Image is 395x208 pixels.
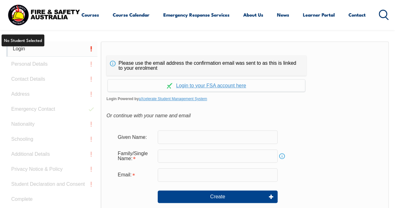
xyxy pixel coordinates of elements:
div: Family/Single Name is required. [113,148,158,165]
a: News [277,7,289,22]
div: Email is required. [113,169,158,181]
a: Contact [348,7,366,22]
div: Given Name: [113,131,158,143]
a: Info [278,152,286,160]
a: aXcelerate Student Management System [139,97,207,101]
a: About Us [243,7,263,22]
a: Course Calendar [113,7,150,22]
a: Emergency Response Services [163,7,230,22]
a: Login [6,41,97,57]
a: Learner Portal [303,7,335,22]
button: Create [158,190,278,203]
div: Or continue with your name and email [106,111,383,120]
div: Please use the email address the confirmation email was sent to as this is linked to your enrolment [106,56,306,76]
span: Login Powered by [106,94,383,104]
img: Log in withaxcelerate [167,83,172,89]
a: Courses [81,7,99,22]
